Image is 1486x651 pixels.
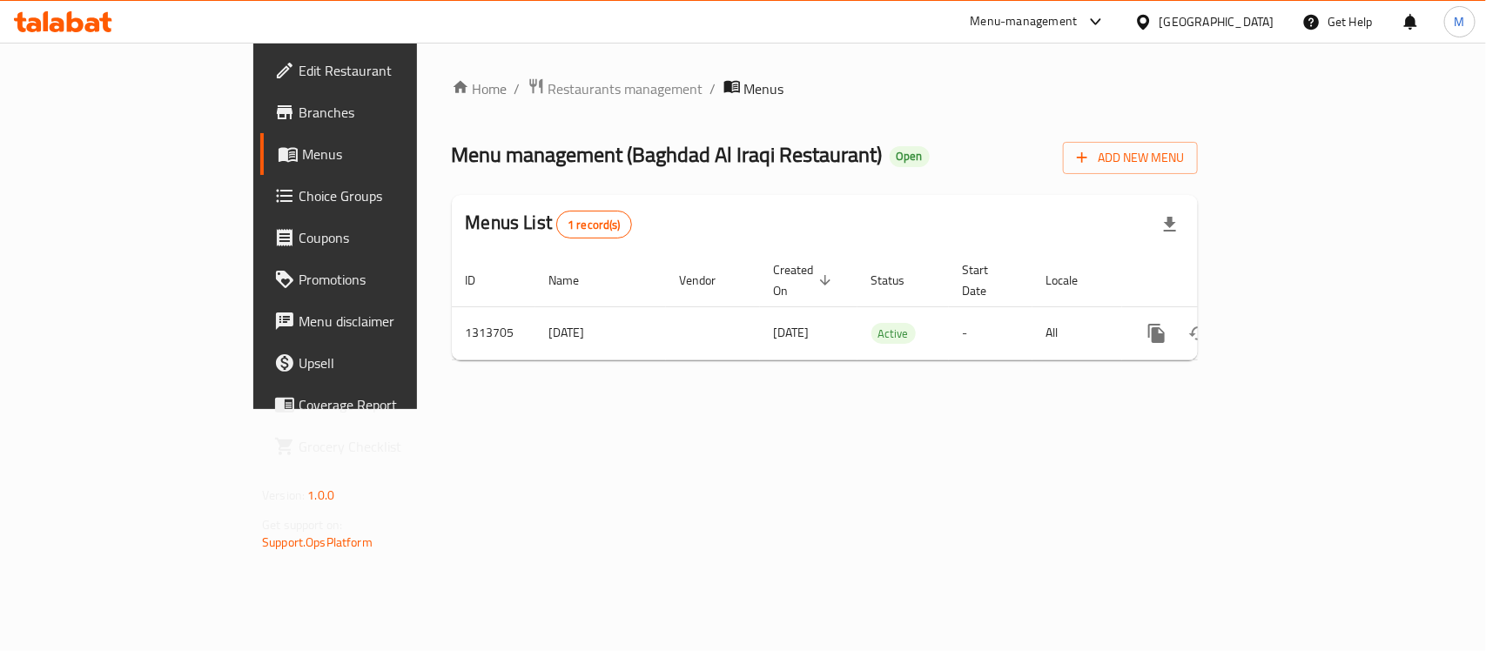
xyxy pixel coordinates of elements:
span: Open [890,149,930,164]
a: Menus [260,133,501,175]
th: Actions [1122,254,1317,307]
li: / [514,78,521,99]
span: Promotions [299,269,487,290]
table: enhanced table [452,254,1317,360]
div: Active [871,323,916,344]
a: Edit Restaurant [260,50,501,91]
a: Restaurants management [528,77,703,100]
span: Start Date [963,259,1012,301]
span: Restaurants management [548,78,703,99]
div: Total records count [556,211,632,238]
span: 1 record(s) [557,217,631,233]
span: Choice Groups [299,185,487,206]
a: Grocery Checklist [260,426,501,467]
span: Edit Restaurant [299,60,487,81]
span: Coverage Report [299,394,487,415]
a: Menu disclaimer [260,300,501,342]
div: Open [890,146,930,167]
span: Coupons [299,227,487,248]
h2: Menus List [466,210,632,238]
span: Active [871,324,916,344]
span: M [1455,12,1465,31]
td: All [1032,306,1122,359]
a: Coupons [260,217,501,258]
span: Grocery Checklist [299,436,487,457]
span: Menu management ( Baghdad Al Iraqi Restaurant ) [452,135,883,174]
span: Upsell [299,352,487,373]
span: Vendor [680,270,739,291]
span: Name [549,270,602,291]
span: Created On [774,259,837,301]
button: Add New Menu [1063,142,1198,174]
a: Promotions [260,258,501,300]
div: [GEOGRAPHIC_DATA] [1160,12,1274,31]
span: [DATE] [774,321,810,344]
span: Branches [299,102,487,123]
button: more [1136,312,1178,354]
a: Choice Groups [260,175,501,217]
span: 1.0.0 [307,484,334,507]
span: Get support on: [262,513,342,536]
td: [DATE] [535,306,666,359]
div: Export file [1149,204,1191,245]
td: - [949,306,1032,359]
a: Upsell [260,342,501,384]
span: Menus [744,78,784,99]
span: Add New Menu [1077,147,1184,169]
li: / [710,78,716,99]
span: Menu disclaimer [299,311,487,332]
span: Status [871,270,928,291]
span: Locale [1046,270,1101,291]
button: Change Status [1178,312,1220,354]
div: Menu-management [971,11,1078,32]
a: Branches [260,91,501,133]
span: Version: [262,484,305,507]
a: Coverage Report [260,384,501,426]
nav: breadcrumb [452,77,1198,100]
span: ID [466,270,499,291]
span: Menus [302,144,487,164]
a: Support.OpsPlatform [262,531,373,554]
